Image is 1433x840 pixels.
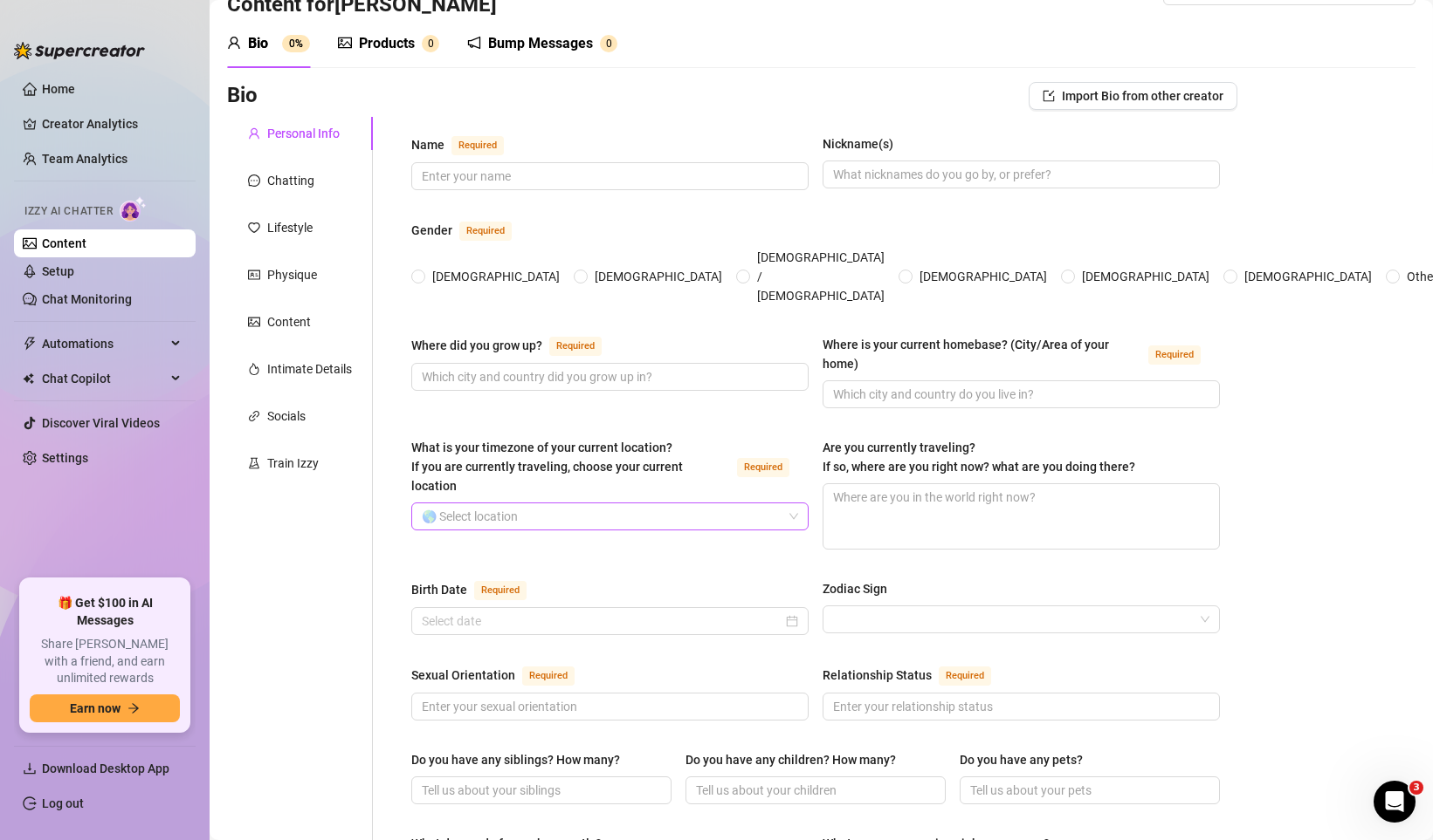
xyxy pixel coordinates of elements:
[248,222,260,234] span: heart
[970,781,1206,800] input: Do you have any pets?
[267,406,306,426] div: Socials
[833,385,1206,404] input: Where is your current homebase? (City/Area of your home)
[30,636,180,687] span: Share [PERSON_NAME] with a friend, and earn unlimited rewards
[1148,345,1201,365] span: Required
[422,367,795,386] input: Where did you grow up?
[422,35,439,52] sup: 0
[425,267,567,286] span: [DEMOGRAPHIC_DATA]
[267,218,313,237] div: Lifestyle
[42,451,88,465] a: Settings
[30,595,180,629] span: 🎁 Get $100 in AI Messages
[248,457,260,469] span: experiment
[42,292,132,306] a: Chat Monitoring
[411,335,621,356] label: Where did you grow up?
[422,697,795,716] input: Sexual Orientation
[823,134,893,154] div: Nickname(s)
[42,264,74,278] a: Setup
[467,36,481,50] span: notification
[411,580,467,599] div: Birth Date
[833,165,1206,184] input: Nickname(s)
[42,152,127,166] a: Team Analytics
[248,410,260,422] span: link
[422,781,658,800] input: Do you have any siblings? How many?
[1043,90,1055,102] span: import
[737,458,789,477] span: Required
[23,337,37,351] span: thunderbolt
[823,335,1141,373] div: Where is your current homebase? (City/Area of your home)
[411,440,683,493] span: What is your timezone of your current location? If you are currently traveling, choose your curre...
[1374,781,1416,823] iframe: Intercom live chat
[960,750,1095,769] label: Do you have any pets?
[696,781,932,800] input: Do you have any children? How many?
[227,36,241,50] span: user
[823,665,1010,686] label: Relationship Status
[267,171,314,190] div: Chatting
[411,220,531,241] label: Gender
[70,701,121,715] span: Earn now
[823,335,1220,373] label: Where is your current homebase? (City/Area of your home)
[939,666,991,686] span: Required
[488,33,593,54] div: Bump Messages
[30,694,180,722] button: Earn nowarrow-right
[42,761,169,775] span: Download Desktop App
[823,134,906,154] label: Nickname(s)
[127,702,140,714] span: arrow-right
[248,127,260,140] span: user
[411,221,452,240] div: Gender
[823,440,1135,474] span: Are you currently traveling? If so, where are you right now? what are you doing there?
[282,35,310,52] sup: 0%
[1029,82,1237,110] button: Import Bio from other creator
[1062,89,1223,103] span: Import Bio from other creator
[42,365,166,393] span: Chat Copilot
[42,796,84,810] a: Log out
[913,267,1054,286] span: [DEMOGRAPHIC_DATA]
[338,36,352,50] span: picture
[23,761,37,775] span: download
[411,665,594,686] label: Sexual Orientation
[823,579,887,598] div: Zodiac Sign
[1237,267,1379,286] span: [DEMOGRAPHIC_DATA]
[685,750,908,769] label: Do you have any children? How many?
[459,222,512,241] span: Required
[267,312,311,331] div: Content
[227,82,258,110] h3: Bio
[422,611,782,631] input: Birth Date
[823,579,899,598] label: Zodiac Sign
[600,35,617,52] sup: 0
[588,267,729,286] span: [DEMOGRAPHIC_DATA]
[960,750,1083,769] div: Do you have any pets?
[267,454,319,473] div: Train Izzy
[42,110,182,138] a: Creator Analytics
[42,82,75,96] a: Home
[120,196,147,222] img: AI Chatter
[411,750,620,769] div: Do you have any siblings? How many?
[42,330,166,358] span: Automations
[549,337,602,356] span: Required
[42,236,86,250] a: Content
[248,363,260,375] span: fire
[522,666,575,686] span: Required
[411,135,444,154] div: Name
[411,134,523,155] label: Name
[14,42,145,59] img: logo-BBDzfeDw.svg
[248,269,260,281] span: idcard
[24,203,113,220] span: Izzy AI Chatter
[823,666,932,685] div: Relationship Status
[267,124,340,143] div: Personal Info
[833,697,1206,716] input: Relationship Status
[248,316,260,328] span: picture
[267,265,317,284] div: Physique
[1409,781,1423,795] span: 3
[411,336,542,355] div: Where did you grow up?
[451,136,504,155] span: Required
[42,416,160,430] a: Discover Viral Videos
[267,359,352,379] div: Intimate Details
[248,174,260,187] span: message
[359,33,415,54] div: Products
[411,579,546,600] label: Birth Date
[422,167,795,186] input: Name
[685,750,896,769] div: Do you have any children? How many?
[248,33,268,54] div: Bio
[411,666,515,685] div: Sexual Orientation
[411,750,632,769] label: Do you have any siblings? How many?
